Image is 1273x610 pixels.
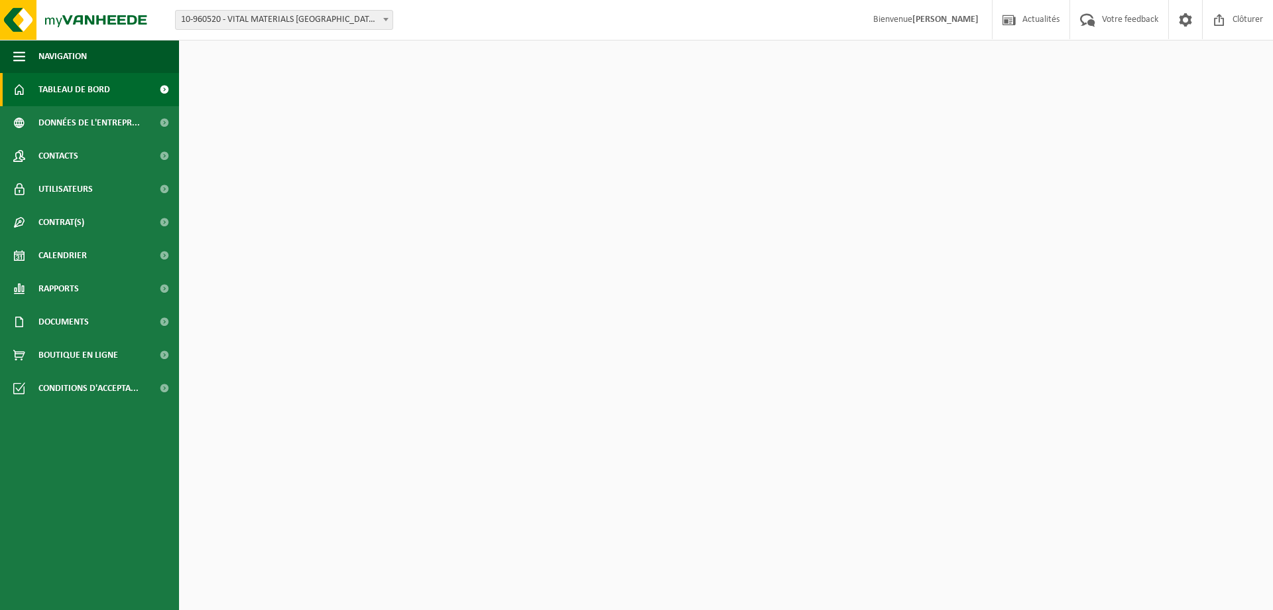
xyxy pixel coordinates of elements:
span: Conditions d'accepta... [38,372,139,405]
span: 10-960520 - VITAL MATERIALS BELGIUM S.A. - TILLY [175,10,393,30]
span: Boutique en ligne [38,339,118,372]
span: Navigation [38,40,87,73]
span: Tableau de bord [38,73,110,106]
span: Documents [38,305,89,339]
span: Données de l'entrepr... [38,106,140,139]
strong: [PERSON_NAME] [912,15,979,25]
span: Contacts [38,139,78,173]
span: 10-960520 - VITAL MATERIALS BELGIUM S.A. - TILLY [176,11,393,29]
span: Rapports [38,272,79,305]
span: Calendrier [38,239,87,272]
span: Utilisateurs [38,173,93,206]
span: Contrat(s) [38,206,84,239]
